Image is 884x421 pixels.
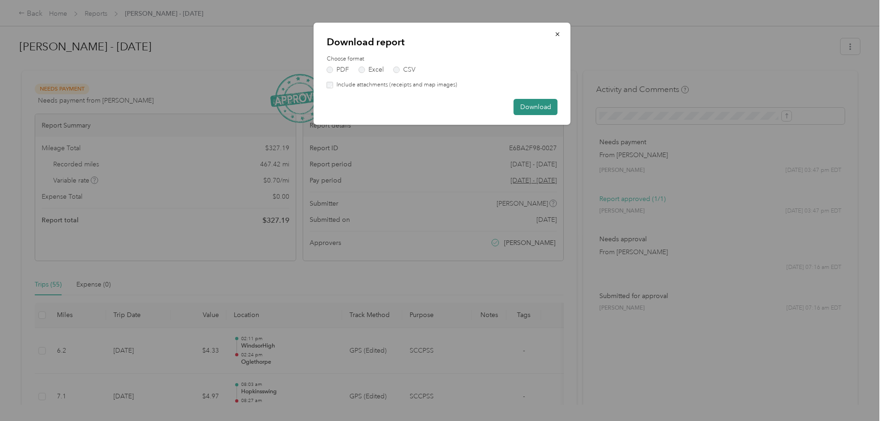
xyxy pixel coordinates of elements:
button: Download [514,99,558,115]
iframe: Everlance-gr Chat Button Frame [832,369,884,421]
label: Excel [359,67,384,73]
p: Download report [327,36,558,49]
label: PDF [327,67,349,73]
label: Include attachments (receipts and map images) [333,81,457,89]
label: CSV [393,67,416,73]
label: Choose format [327,55,558,63]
